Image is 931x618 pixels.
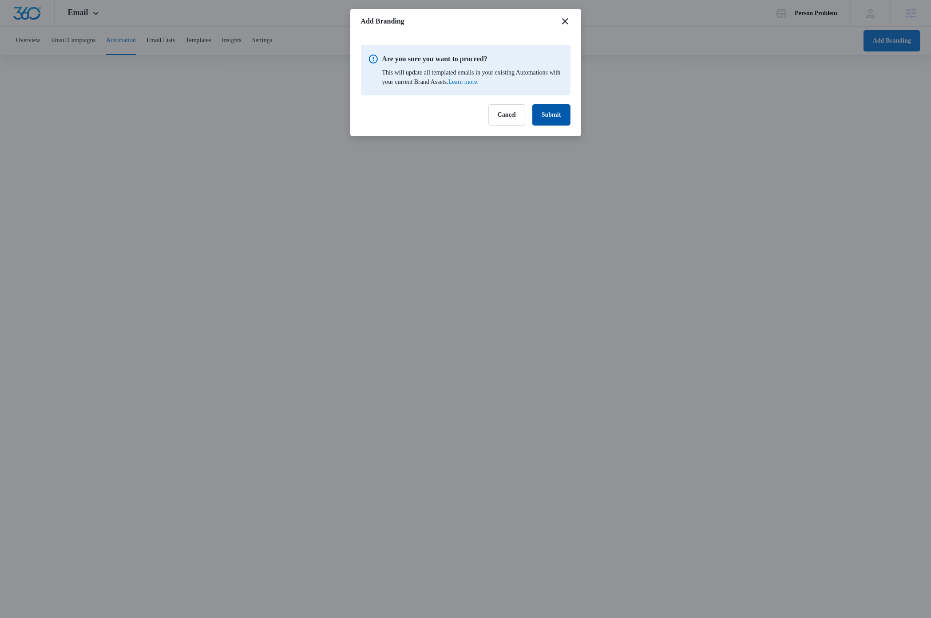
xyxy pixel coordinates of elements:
p: Are you sure you want to proceed? [382,54,563,64]
button: close [560,16,570,27]
h1: Add Branding [361,16,404,27]
button: Submit [532,104,570,126]
p: This will update all templated emails in your existing Automations with your current Brand Assets. [382,68,563,87]
button: Cancel [488,104,525,126]
a: Learn more. [448,79,479,85]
